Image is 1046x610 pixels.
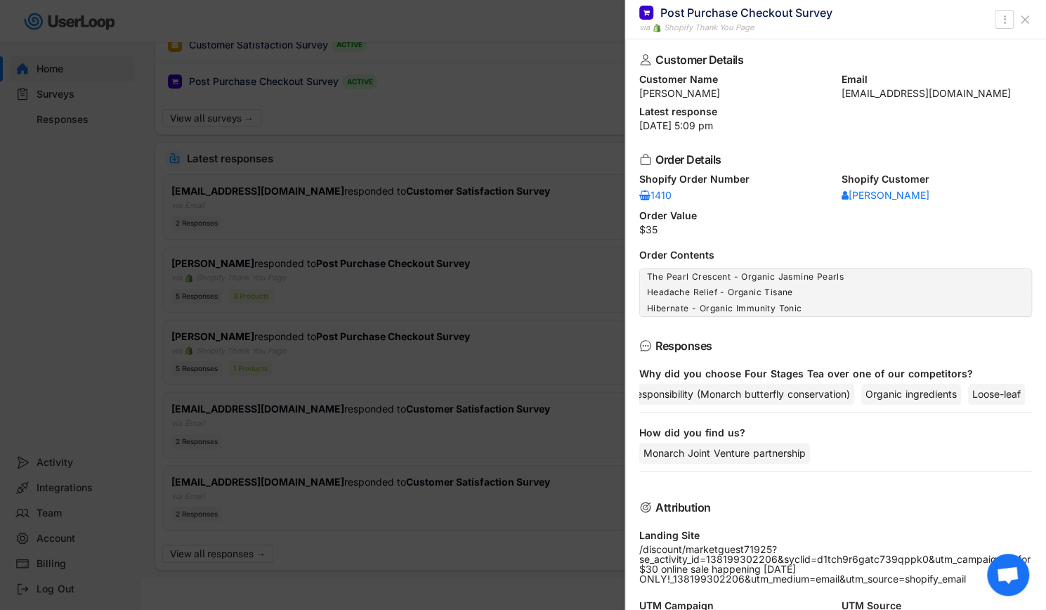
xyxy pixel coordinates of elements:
div: Environmental responsibility (Monarch butterfly conservation) [561,384,854,405]
div: Responses [655,340,1009,351]
div: Attribution [655,502,1009,513]
div: Latest response [639,107,1032,117]
div: Shopify Thank You Page [664,22,754,34]
div: [EMAIL_ADDRESS][DOMAIN_NAME] [842,89,1033,98]
a: [PERSON_NAME] [842,188,929,202]
div: Landing Site [639,531,1032,540]
div: Shopify Order Number [639,174,830,184]
div: Hibernate - Organic Immunity Tonic [647,303,1024,314]
img: 1156660_ecommerce_logo_shopify_icon%20%281%29.png [653,24,661,32]
div: Order Value [639,211,1032,221]
div: Why did you choose Four Stages Tea over one of our competitors? [639,368,1021,380]
div: via [639,22,650,34]
div: Email [842,74,1033,84]
div: /discount/marketguest71925?se_activity_id=138199302206&syclid=d1tch9r6gatc739qppk0&utm_campaign=3... [639,545,1032,584]
div: [PERSON_NAME] [842,190,929,200]
div: $35 [639,225,1032,235]
div: 1410 [639,190,681,200]
button:  [998,11,1012,28]
div: Customer Details [655,54,1009,65]
a: 1410 [639,188,681,202]
div: Headache Relief - Organic Tisane [647,287,1024,298]
div: Monarch Joint Venture partnership [639,443,810,464]
div: Loose-leaf [968,384,1025,405]
div: Post Purchase Checkout Survey [660,5,832,20]
div: Customer Name [639,74,830,84]
a: Open chat [987,554,1029,596]
div: [DATE] 5:09 pm [639,121,1032,131]
div: Order Contents [639,250,1032,260]
text:  [1003,12,1006,27]
div: Order Details [655,154,1009,165]
div: The Pearl Crescent - Organic Jasmine Pearls [647,271,1024,283]
div: Shopify Customer [842,174,1033,184]
div: [PERSON_NAME] [639,89,830,98]
div: How did you find us? [639,427,1021,439]
div: Organic ingredients [861,384,961,405]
